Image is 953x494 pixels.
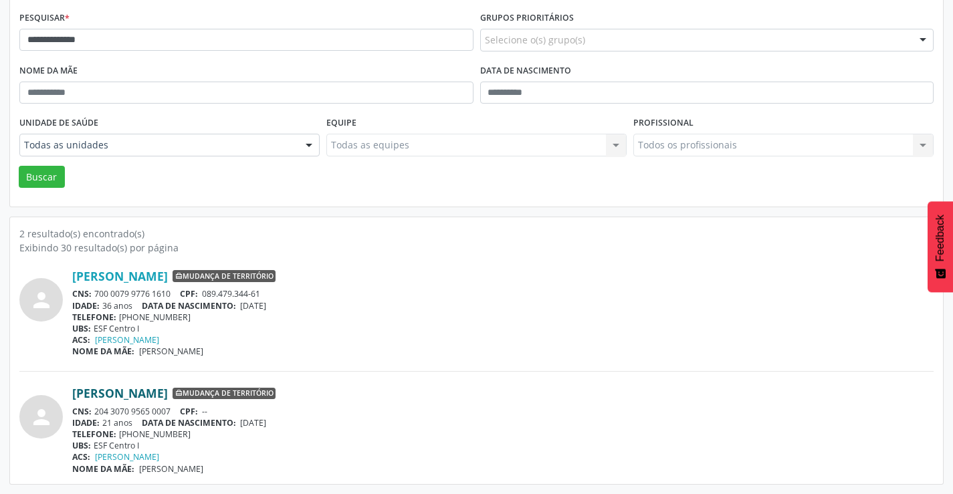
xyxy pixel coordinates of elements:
[72,451,90,463] span: ACS:
[72,428,934,440] div: [PHONE_NUMBER]
[72,300,100,312] span: IDADE:
[72,440,934,451] div: ESF Centro I
[72,269,168,283] a: [PERSON_NAME]
[240,417,266,428] span: [DATE]
[19,227,934,241] div: 2 resultado(s) encontrado(s)
[139,346,203,357] span: [PERSON_NAME]
[95,451,159,463] a: [PERSON_NAME]
[142,417,236,428] span: DATA DE NASCIMENTO:
[72,288,92,299] span: CNS:
[139,463,203,475] span: [PERSON_NAME]
[72,300,934,312] div: 36 anos
[240,300,266,312] span: [DATE]
[202,406,207,417] span: --
[72,440,91,451] span: UBS:
[72,323,934,334] div: ESF Centro I
[480,61,571,82] label: Data de nascimento
[633,113,694,134] label: Profissional
[480,8,574,29] label: Grupos prioritários
[180,406,198,417] span: CPF:
[19,113,98,134] label: Unidade de saúde
[72,428,116,440] span: TELEFONE:
[928,201,953,292] button: Feedback - Mostrar pesquisa
[72,288,934,299] div: 700 0079 9776 1610
[202,288,260,299] span: 089.479.344-61
[72,417,934,428] div: 21 anos
[934,215,946,261] span: Feedback
[19,61,78,82] label: Nome da mãe
[72,346,134,357] span: NOME DA MÃE:
[485,33,585,47] span: Selecione o(s) grupo(s)
[173,270,276,282] span: Mudança de território
[29,405,54,429] i: person
[72,417,100,428] span: IDADE:
[72,406,934,417] div: 204 3070 9565 0007
[142,300,236,312] span: DATA DE NASCIMENTO:
[72,323,91,334] span: UBS:
[326,113,356,134] label: Equipe
[19,241,934,255] div: Exibindo 30 resultado(s) por página
[72,406,92,417] span: CNS:
[95,334,159,346] a: [PERSON_NAME]
[29,288,54,312] i: person
[19,8,70,29] label: Pesquisar
[72,312,116,323] span: TELEFONE:
[72,334,90,346] span: ACS:
[72,463,134,475] span: NOME DA MÃE:
[19,166,65,189] button: Buscar
[72,312,934,323] div: [PHONE_NUMBER]
[180,288,198,299] span: CPF:
[24,138,292,152] span: Todas as unidades
[72,386,168,400] a: [PERSON_NAME]
[173,388,276,400] span: Mudança de território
